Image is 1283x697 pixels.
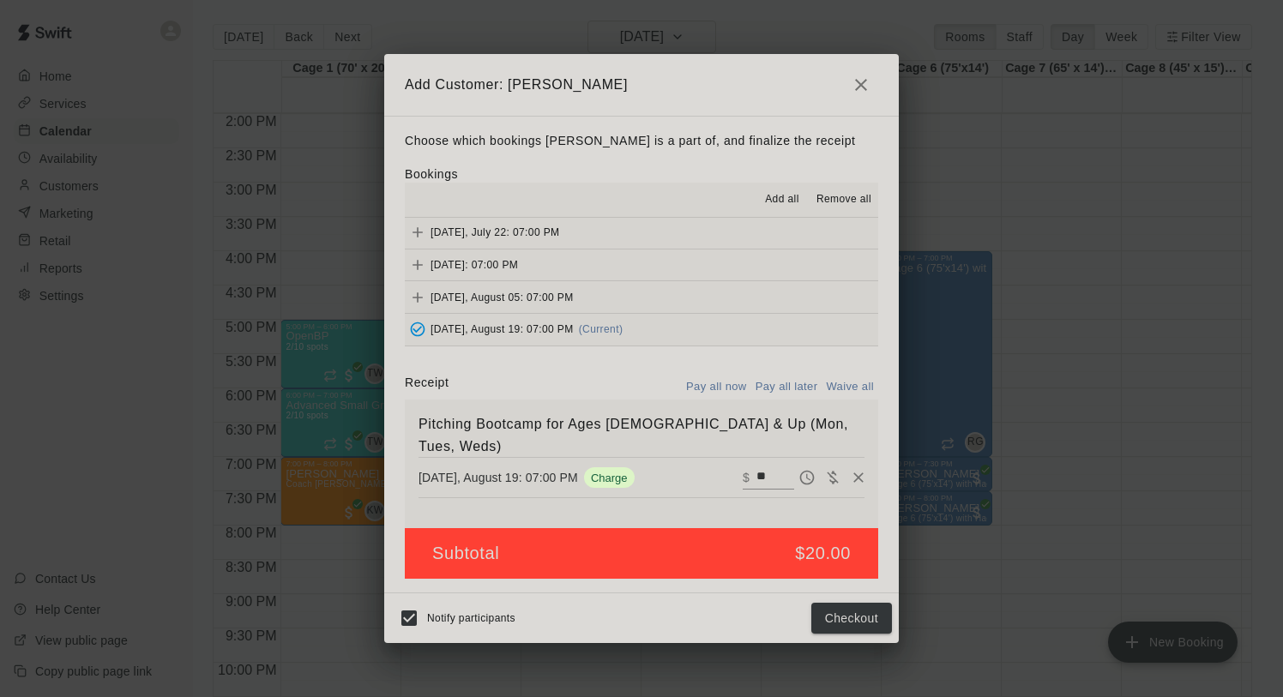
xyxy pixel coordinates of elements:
[405,258,431,271] span: Add
[405,374,449,400] label: Receipt
[682,374,751,400] button: Pay all now
[405,249,878,281] button: Add[DATE]: 07:00 PM
[427,612,515,624] span: Notify participants
[384,54,899,116] h2: Add Customer: [PERSON_NAME]
[419,413,864,457] h6: Pitching Bootcamp for Ages [DEMOGRAPHIC_DATA] & Up (Mon, Tues, Weds)
[795,542,851,565] h5: $20.00
[846,465,871,490] button: Remove
[431,259,518,271] span: [DATE]: 07:00 PM
[405,290,431,303] span: Add
[810,186,878,213] button: Remove all
[755,186,810,213] button: Add all
[405,281,878,313] button: Add[DATE], August 05: 07:00 PM
[431,291,574,303] span: [DATE], August 05: 07:00 PM
[751,374,822,400] button: Pay all later
[579,323,623,335] span: (Current)
[405,217,878,249] button: Add[DATE], July 22: 07:00 PM
[743,469,750,486] p: $
[431,226,560,238] span: [DATE], July 22: 07:00 PM
[405,316,431,342] button: Added - Collect Payment
[405,314,878,345] button: Added - Collect Payment[DATE], August 19: 07:00 PM(Current)
[431,323,574,335] span: [DATE], August 19: 07:00 PM
[811,603,892,634] button: Checkout
[765,191,799,208] span: Add all
[794,470,820,484] span: Pay later
[432,542,499,565] h5: Subtotal
[405,130,878,152] p: Choose which bookings [PERSON_NAME] is a part of, and finalize the receipt
[405,225,431,238] span: Add
[816,191,871,208] span: Remove all
[419,469,578,486] p: [DATE], August 19: 07:00 PM
[820,470,846,484] span: Waive payment
[405,167,458,181] label: Bookings
[822,374,878,400] button: Waive all
[584,472,635,484] span: Charge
